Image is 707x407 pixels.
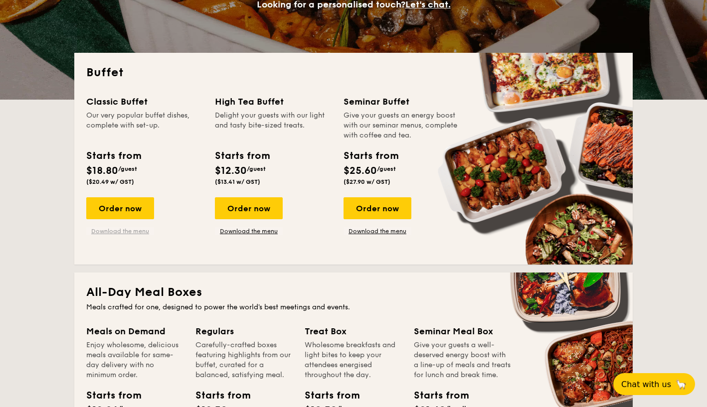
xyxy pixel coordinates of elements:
div: Treat Box [305,324,402,338]
a: Download the menu [344,227,411,235]
div: High Tea Buffet [215,95,332,109]
div: Classic Buffet [86,95,203,109]
span: /guest [377,165,396,172]
span: $12.30 [215,165,247,177]
div: Starts from [86,148,141,163]
div: Starts from [195,388,240,403]
span: ($27.90 w/ GST) [344,178,390,185]
div: Delight your guests with our light and tasty bite-sized treats. [215,111,332,140]
span: $18.80 [86,165,118,177]
div: Our very popular buffet dishes, complete with set-up. [86,111,203,140]
div: Order now [344,197,411,219]
div: Order now [86,197,154,219]
span: 🦙 [675,379,687,390]
div: Seminar Buffet [344,95,460,109]
div: Give your guests a well-deserved energy boost with a line-up of meals and treats for lunch and br... [414,340,511,380]
div: Meals on Demand [86,324,183,338]
div: Starts from [344,148,398,163]
span: Chat with us [621,380,671,389]
a: Download the menu [86,227,154,235]
div: Meals crafted for one, designed to power the world's best meetings and events. [86,302,621,312]
div: Starts from [414,388,459,403]
h2: Buffet [86,65,621,81]
div: Starts from [305,388,350,403]
span: /guest [118,165,137,172]
div: Starts from [215,148,269,163]
span: ($13.41 w/ GST) [215,178,260,185]
span: $25.60 [344,165,377,177]
div: Enjoy wholesome, delicious meals available for same-day delivery with no minimum order. [86,340,183,380]
h2: All-Day Meal Boxes [86,284,621,300]
div: Seminar Meal Box [414,324,511,338]
div: Carefully-crafted boxes featuring highlights from our buffet, curated for a balanced, satisfying ... [195,340,293,380]
div: Starts from [86,388,131,403]
div: Order now [215,197,283,219]
a: Download the menu [215,227,283,235]
div: Regulars [195,324,293,338]
div: Give your guests an energy boost with our seminar menus, complete with coffee and tea. [344,111,460,140]
span: ($20.49 w/ GST) [86,178,134,185]
span: /guest [247,165,266,172]
div: Wholesome breakfasts and light bites to keep your attendees energised throughout the day. [305,340,402,380]
button: Chat with us🦙 [613,373,695,395]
